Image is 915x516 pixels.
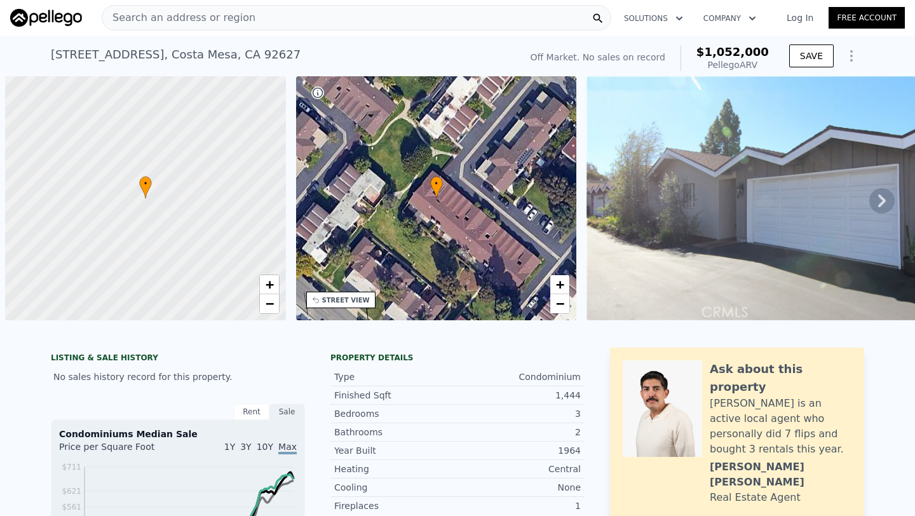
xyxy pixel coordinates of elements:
[269,404,305,420] div: Sale
[696,45,769,58] span: $1,052,000
[710,360,851,396] div: Ask about this property
[240,442,251,452] span: 3Y
[139,176,152,198] div: •
[334,499,457,512] div: Fireplaces
[224,442,235,452] span: 1Y
[51,46,301,64] div: [STREET_ADDRESS] , Costa Mesa , CA 92627
[62,503,81,512] tspan: $561
[234,404,269,420] div: Rent
[59,440,178,461] div: Price per Square Foot
[457,481,581,494] div: None
[457,426,581,438] div: 2
[334,426,457,438] div: Bathrooms
[51,353,305,365] div: LISTING & SALE HISTORY
[10,9,82,27] img: Pellego
[62,487,81,496] tspan: $621
[62,463,81,472] tspan: $711
[457,370,581,383] div: Condominium
[278,442,297,454] span: Max
[139,178,152,189] span: •
[334,370,457,383] div: Type
[430,176,443,198] div: •
[839,43,864,69] button: Show Options
[457,444,581,457] div: 1964
[696,58,769,71] div: Pellego ARV
[334,407,457,420] div: Bedrooms
[789,44,834,67] button: SAVE
[265,276,273,292] span: +
[260,275,279,294] a: Zoom in
[550,275,569,294] a: Zoom in
[457,407,581,420] div: 3
[710,396,851,457] div: [PERSON_NAME] is an active local agent who personally did 7 flips and bought 3 rentals this year.
[556,276,564,292] span: +
[260,294,279,313] a: Zoom out
[257,442,273,452] span: 10Y
[334,463,457,475] div: Heating
[829,7,905,29] a: Free Account
[102,10,255,25] span: Search an address or region
[334,389,457,402] div: Finished Sqft
[334,481,457,494] div: Cooling
[457,499,581,512] div: 1
[334,444,457,457] div: Year Built
[59,428,297,440] div: Condominiums Median Sale
[550,294,569,313] a: Zoom out
[457,463,581,475] div: Central
[771,11,829,24] a: Log In
[531,51,665,64] div: Off Market. No sales on record
[457,389,581,402] div: 1,444
[51,365,305,388] div: No sales history record for this property.
[693,7,766,30] button: Company
[430,178,443,189] span: •
[265,295,273,311] span: −
[330,353,585,363] div: Property details
[322,295,370,305] div: STREET VIEW
[710,459,851,490] div: [PERSON_NAME] [PERSON_NAME]
[614,7,693,30] button: Solutions
[556,295,564,311] span: −
[710,490,801,505] div: Real Estate Agent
